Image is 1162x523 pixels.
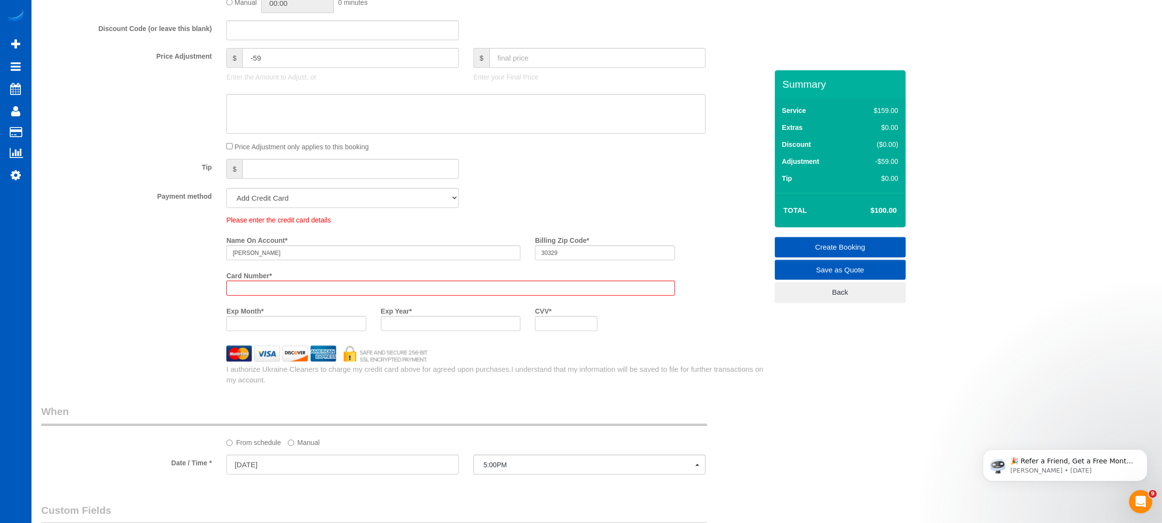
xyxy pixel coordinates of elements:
[226,434,281,447] label: From schedule
[535,303,551,316] label: CVV
[783,79,901,90] h3: Summary
[6,10,25,23] img: Automaid Logo
[235,143,369,151] span: Price Adjustment only applies to this booking
[41,404,707,426] legend: When
[34,20,219,33] label: Discount Code (or leave this blank)
[775,237,906,257] a: Create Booking
[226,268,272,281] label: Card Number
[219,364,774,385] div: I authorize Ukraine Cleaners to charge my credit card above for agreed upon purchases.
[226,72,459,82] p: Enter the Amount to Adjust, or
[775,260,906,280] a: Save as Quote
[288,434,320,447] label: Manual
[853,174,898,183] div: $0.00
[535,232,589,245] label: Billing Zip Code
[489,48,706,68] input: final price
[775,282,906,302] a: Back
[968,429,1162,497] iframe: Intercom notifications message
[226,455,459,475] input: MM/DD/YYYY
[782,123,803,132] label: Extras
[782,140,811,149] label: Discount
[219,346,435,362] img: credit cards
[226,232,287,245] label: Name On Account
[484,461,696,469] span: 5:00PM
[473,455,706,475] button: 5:00PM
[1129,490,1152,513] iframe: Intercom live chat
[34,188,219,201] label: Payment method
[226,365,763,383] span: I understand that my information will be saved to file for further transactions on my account.
[853,140,898,149] div: ($0.00)
[782,174,792,183] label: Tip
[853,123,898,132] div: $0.00
[473,48,489,68] span: $
[34,159,219,172] label: Tip
[288,440,294,446] input: Manual
[381,303,412,316] label: Exp Year
[219,215,682,225] div: Please enter the credit card details
[226,440,233,446] input: From schedule
[226,303,264,316] label: Exp Month
[853,157,898,166] div: -$59.00
[226,48,242,68] span: $
[841,206,896,215] h4: $100.00
[853,106,898,115] div: $159.00
[784,206,807,214] strong: Total
[226,159,242,179] span: $
[1149,490,1157,498] span: 9
[782,106,806,115] label: Service
[782,157,819,166] label: Adjustment
[34,455,219,468] label: Date / Time *
[34,48,219,61] label: Price Adjustment
[473,72,706,82] p: Enter your Final Price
